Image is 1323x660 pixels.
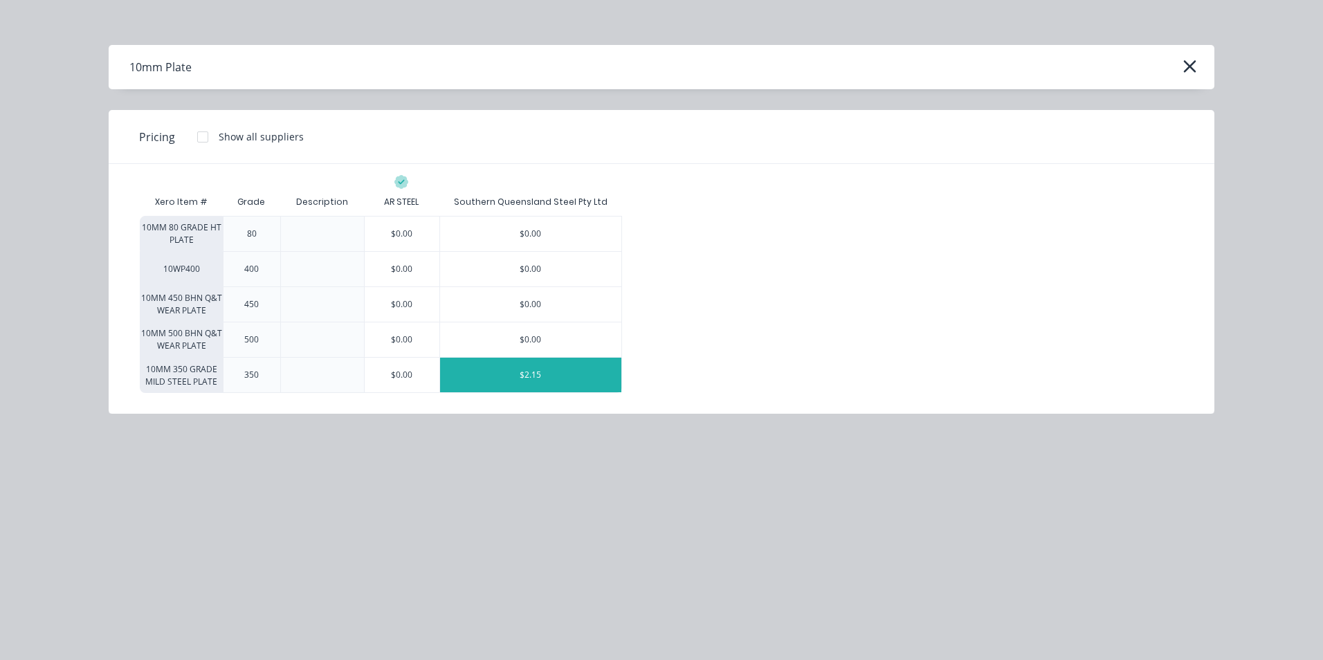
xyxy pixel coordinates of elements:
div: Southern Queensland Steel Pty Ltd [454,196,608,208]
div: Grade [226,185,276,219]
div: $0.00 [365,217,439,251]
div: $0.00 [440,287,622,322]
div: 10MM 450 BHN Q&T WEAR PLATE [140,286,223,322]
div: $0.00 [365,322,439,357]
div: 350 [244,369,259,381]
div: 500 [244,333,259,346]
div: AR STEEL [384,196,419,208]
div: 10MM 80 GRADE HT PLATE [140,216,223,251]
div: Show all suppliers [219,129,304,144]
div: $0.00 [365,358,439,392]
div: 400 [244,263,259,275]
div: Xero Item # [140,188,223,216]
div: $0.00 [365,287,439,322]
div: $0.00 [440,217,622,251]
div: 450 [244,298,259,311]
div: $2.15 [440,358,622,392]
div: 10mm Plate [129,59,192,75]
div: 80 [247,228,257,240]
div: $0.00 [365,252,439,286]
div: 10MM 500 BHN Q&T WEAR PLATE [140,322,223,357]
div: 10MM 350 GRADE MILD STEEL PLATE [140,357,223,393]
div: Description [285,185,359,219]
div: $0.00 [440,252,622,286]
span: Pricing [139,129,175,145]
div: 10WP400 [140,251,223,286]
div: $0.00 [440,322,622,357]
